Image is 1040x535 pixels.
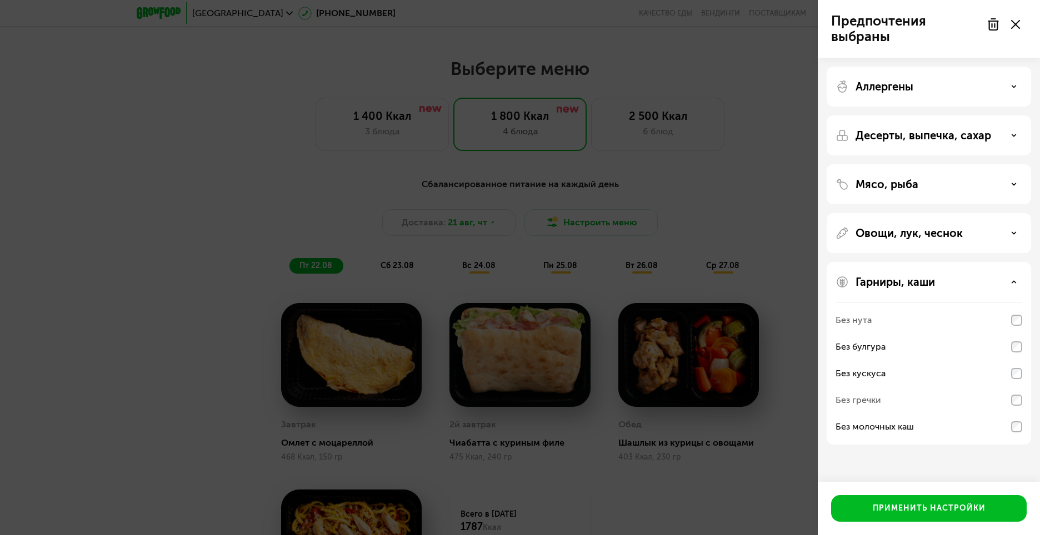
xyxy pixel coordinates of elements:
p: Десерты, выпечка, сахар [856,129,991,142]
p: Овощи, лук, чеснок [856,226,963,240]
div: Применить настройки [873,503,986,514]
p: Мясо, рыба [856,178,918,191]
div: Без гречки [836,393,881,407]
p: Гарниры, каши [856,275,935,289]
div: Без кускуса [836,367,886,380]
div: Без нута [836,314,872,327]
div: Без молочных каш [836,420,914,433]
button: Применить настройки [831,495,1027,522]
div: Без булгура [836,340,886,354]
p: Предпочтения выбраны [831,13,980,44]
p: Аллергены [856,80,913,93]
